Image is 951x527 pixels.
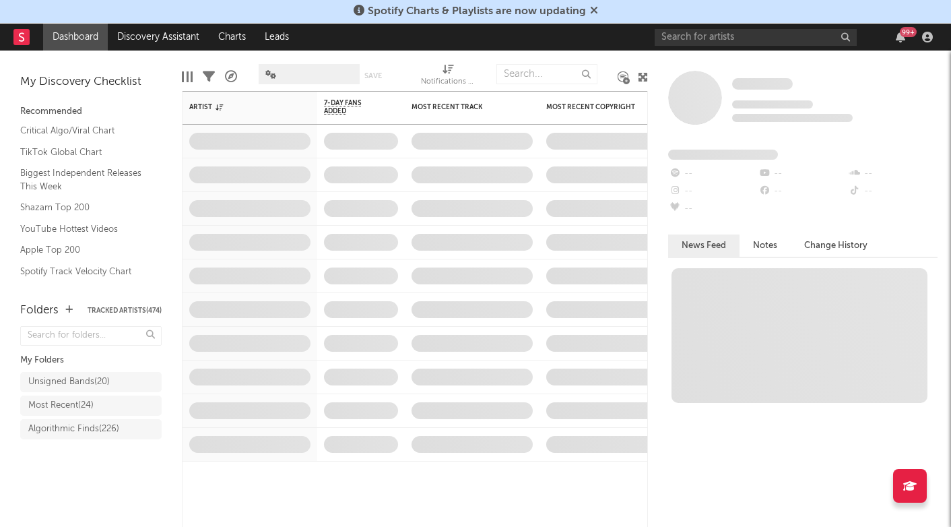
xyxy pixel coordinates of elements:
[668,183,758,200] div: --
[20,200,148,215] a: Shazam Top 200
[496,64,597,84] input: Search...
[20,166,148,193] a: Biggest Independent Releases This Week
[732,100,813,108] span: Tracking Since: [DATE]
[20,264,148,279] a: Spotify Track Velocity Chart
[758,183,847,200] div: --
[203,57,215,96] div: Filters
[732,77,793,91] a: Some Artist
[20,243,148,257] a: Apple Top 200
[324,99,378,115] span: 7-Day Fans Added
[43,24,108,51] a: Dashboard
[668,235,740,257] button: News Feed
[668,165,758,183] div: --
[732,78,793,90] span: Some Artist
[668,150,778,160] span: Fans Added by Platform
[732,114,853,122] span: 0 fans last week
[791,235,881,257] button: Change History
[20,104,162,120] div: Recommended
[668,200,758,218] div: --
[20,222,148,237] a: YouTube Hottest Videos
[421,57,475,96] div: Notifications (Artist)
[225,57,237,96] div: A&R Pipeline
[20,303,59,319] div: Folders
[590,6,598,17] span: Dismiss
[364,72,382,80] button: Save
[20,372,162,392] a: Unsigned Bands(20)
[655,29,857,46] input: Search for artists
[255,24,298,51] a: Leads
[900,27,917,37] div: 99 +
[20,419,162,439] a: Algorithmic Finds(226)
[848,165,938,183] div: --
[28,421,119,437] div: Algorithmic Finds ( 226 )
[758,165,847,183] div: --
[740,235,791,257] button: Notes
[189,103,290,111] div: Artist
[421,74,475,90] div: Notifications (Artist)
[20,145,148,160] a: TikTok Global Chart
[368,6,586,17] span: Spotify Charts & Playlists are now updating
[20,396,162,416] a: Most Recent(24)
[20,123,148,138] a: Critical Algo/Viral Chart
[20,74,162,90] div: My Discovery Checklist
[896,32,905,42] button: 99+
[20,326,162,346] input: Search for folders...
[546,103,647,111] div: Most Recent Copyright
[848,183,938,200] div: --
[108,24,209,51] a: Discovery Assistant
[182,57,193,96] div: Edit Columns
[412,103,513,111] div: Most Recent Track
[20,352,162,369] div: My Folders
[28,374,110,390] div: Unsigned Bands ( 20 )
[28,398,94,414] div: Most Recent ( 24 )
[88,307,162,314] button: Tracked Artists(474)
[209,24,255,51] a: Charts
